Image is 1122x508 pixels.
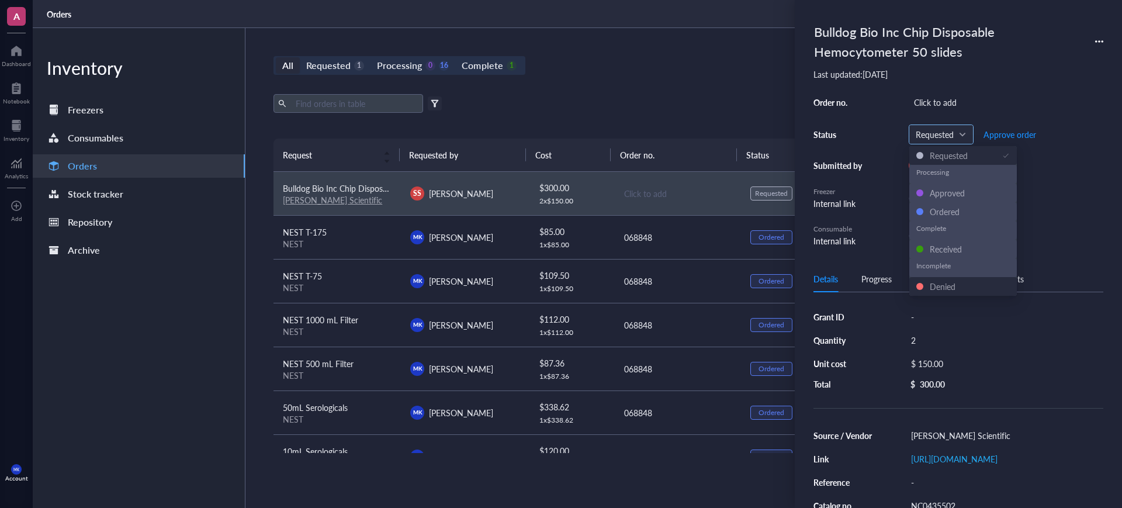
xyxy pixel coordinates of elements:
div: 1 x $ 87.36 [539,372,605,381]
div: Freezers [68,102,103,118]
span: [PERSON_NAME] [429,363,493,375]
div: Last updated: [DATE] [813,69,1103,80]
div: Received [930,243,962,255]
a: Inventory [4,116,29,142]
td: 068848 [614,347,741,390]
div: 1 x $ 338.62 [539,416,605,425]
span: [PERSON_NAME] [429,451,493,462]
div: NEST [283,326,392,337]
div: Dashboard [2,60,31,67]
div: [PERSON_NAME] Scientific [906,427,1103,444]
span: 10mL Serologicals [283,445,348,457]
a: Analytics [5,154,28,179]
div: Order no. [813,97,866,108]
div: 1 [507,61,517,71]
div: $ 112.00 [539,313,605,326]
div: Orders [68,158,97,174]
div: Analytics [5,172,28,179]
span: [PERSON_NAME] [429,407,493,419]
a: [PERSON_NAME] Scientific [283,194,382,206]
div: Requested [306,57,351,74]
div: $ 85.00 [539,225,605,238]
div: 068848 [624,319,732,331]
div: 2 [906,332,1103,348]
div: 1 x $ 109.50 [539,284,605,293]
a: Repository [33,210,245,234]
div: Ordered [930,205,960,218]
div: Click to add [624,187,732,200]
div: Repository [68,214,112,230]
a: Orders [33,154,245,178]
div: 2 x $ 150.00 [539,196,605,206]
div: 16 [439,61,449,71]
div: NEST [283,414,392,424]
div: Reference [813,477,873,488]
input: Find orders in table [291,95,418,112]
div: Account [5,475,28,482]
button: Approve order [983,125,1037,144]
div: Freezer [813,186,866,197]
div: Stock tracker [68,186,123,202]
div: Ordered [759,364,784,374]
div: Total [813,379,873,389]
span: NEST T-75 [283,270,322,282]
span: [PERSON_NAME] [429,319,493,331]
th: Requested by [400,139,526,171]
div: Status [813,129,866,140]
div: Details [813,272,838,285]
div: Link [813,454,873,464]
a: [URL][DOMAIN_NAME] [911,453,998,465]
div: Add [11,215,22,222]
div: Bulldog Bio Inc Chip Disposable Hemocytometer 50 slides [809,19,1054,64]
div: Denied [930,280,955,293]
div: Archive [68,242,100,258]
div: NEST [283,282,392,293]
div: Inventory [4,135,29,142]
div: NEST [283,239,392,249]
td: Click to add [614,172,741,216]
span: Bulldog Bio Inc Chip Disposable Hemocytometer 50 slides [283,182,493,194]
div: Ordered [759,233,784,242]
span: [PERSON_NAME] [429,231,493,243]
span: NEST 500 mL Filter [283,358,354,369]
span: MK [413,233,422,241]
td: 068848 [614,434,741,478]
div: Quantity [813,335,873,345]
th: Request [273,139,400,171]
div: Click to assign [909,192,1103,205]
a: Consumables [33,126,245,150]
span: MK [413,452,422,460]
td: 068848 [614,303,741,347]
td: 068848 [614,390,741,434]
div: $ 109.50 [539,269,605,282]
div: 068848 [624,406,732,419]
div: - [906,474,1103,490]
div: Processing [377,57,422,74]
div: 068848 [624,362,732,375]
div: segmented control [273,56,525,75]
div: 0 [425,61,435,71]
div: Requested [755,189,788,198]
div: Progress [861,272,892,285]
div: Internal link [813,197,866,210]
div: Unit cost [813,358,873,369]
span: NEST T-175 [283,226,327,238]
span: Requested [916,129,964,140]
div: Ordered [759,452,784,461]
span: MK [413,277,422,285]
span: Request [283,148,376,161]
span: MK [413,364,422,372]
div: Requested [930,149,968,162]
a: Archive [33,239,245,262]
span: 50mL Serologicals [283,402,348,413]
div: Approved [930,186,965,199]
span: A [13,9,20,23]
div: Notebook [3,98,30,105]
div: Ordered [759,320,784,330]
div: Ordered [759,408,784,417]
div: $ [910,379,915,389]
div: 068848 [624,231,732,244]
span: MK [13,467,19,472]
div: $ 300.00 [539,181,605,194]
td: 068848 [614,259,741,303]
